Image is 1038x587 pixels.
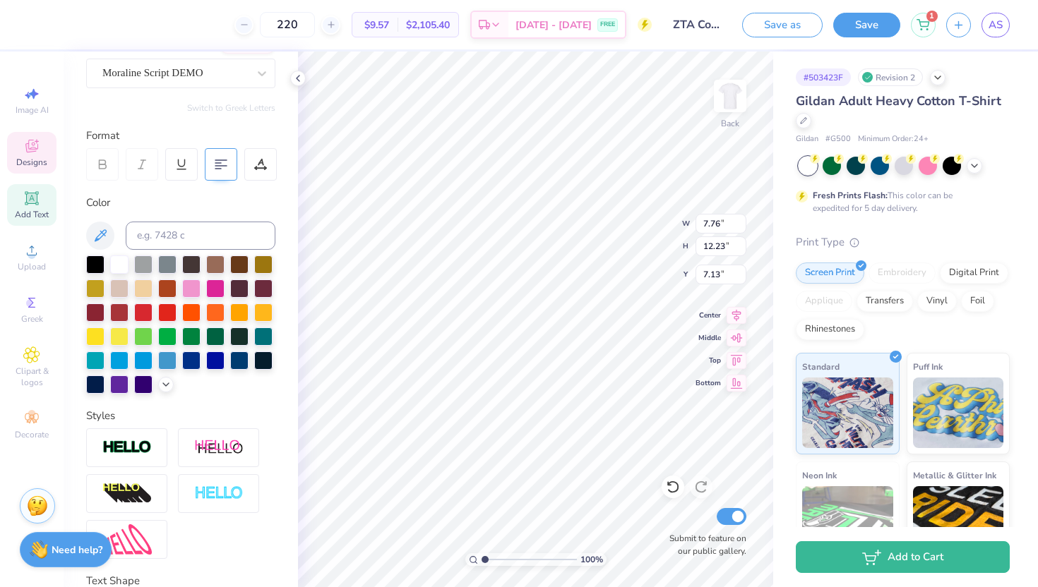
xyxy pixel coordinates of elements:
[802,377,893,448] img: Standard
[917,291,957,312] div: Vinyl
[696,378,721,388] span: Bottom
[858,68,923,86] div: Revision 2
[260,12,315,37] input: – –
[16,104,49,116] span: Image AI
[194,485,244,502] img: Negative Space
[913,468,996,483] span: Metallic & Glitter Ink
[406,18,450,32] span: $2,105.40
[102,440,152,456] img: Stroke
[7,365,56,388] span: Clipart & logos
[742,13,823,37] button: Save as
[194,439,244,456] img: Shadow
[802,359,840,374] span: Standard
[580,553,603,566] span: 100 %
[102,483,152,505] img: 3d Illusion
[802,468,837,483] span: Neon Ink
[18,261,46,272] span: Upload
[961,291,994,312] div: Foil
[102,524,152,555] img: Free Distort
[796,541,1010,573] button: Add to Cart
[662,532,746,557] label: Submit to feature on our public gallery.
[716,82,744,110] img: Back
[858,133,929,145] span: Minimum Order: 24 +
[796,68,851,86] div: # 503423F
[600,20,615,30] span: FREE
[813,190,888,201] strong: Fresh Prints Flash:
[796,319,864,340] div: Rhinestones
[913,359,943,374] span: Puff Ink
[813,189,986,214] div: This color can be expedited for 5 day delivery.
[982,13,1010,37] a: AS
[796,262,864,284] div: Screen Print
[515,18,592,32] span: [DATE] - [DATE]
[662,11,732,39] input: Untitled Design
[796,133,818,145] span: Gildan
[52,543,102,557] strong: Need help?
[913,486,1004,557] img: Metallic & Glitter Ink
[187,102,275,114] button: Switch to Greek Letters
[86,128,277,144] div: Format
[869,262,936,284] div: Embroidery
[825,133,851,145] span: # G500
[126,222,275,250] input: e.g. 7428 c
[796,234,1010,250] div: Print Type
[696,310,721,320] span: Center
[796,92,1001,109] span: Gildan Adult Heavy Cotton T-Shirt
[696,356,721,365] span: Top
[857,291,913,312] div: Transfers
[721,117,739,130] div: Back
[361,18,389,32] span: $9.57
[16,157,47,168] span: Designs
[86,195,275,211] div: Color
[15,429,49,440] span: Decorate
[802,486,893,557] img: Neon Ink
[696,333,721,343] span: Middle
[989,17,1003,33] span: AS
[926,11,938,22] span: 1
[15,209,49,220] span: Add Text
[913,377,1004,448] img: Puff Ink
[21,313,43,325] span: Greek
[833,13,900,37] button: Save
[86,408,275,424] div: Styles
[796,291,852,312] div: Applique
[940,262,1008,284] div: Digital Print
